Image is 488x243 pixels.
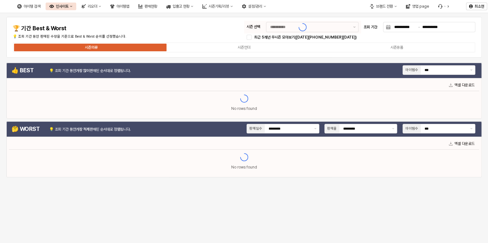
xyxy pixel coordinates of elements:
div: 판매일수 [249,126,262,132]
p: 최소현 [475,4,484,9]
div: 시즌의류 [85,45,98,50]
button: 판매현황 [134,3,161,10]
div: 설정/관리 [248,4,262,9]
div: 리오더 [88,4,97,9]
button: 제안 사항 표시 [468,124,475,133]
h4: 🏆 기간 Best & Worst [13,25,164,32]
div: 판매현황 [144,4,157,9]
button: 아이템맵 [106,3,133,10]
div: 판매율 [327,126,337,132]
span: 조회 기간 [364,25,377,29]
button: 영업 page [402,3,433,10]
button: 아이템 검색 [13,3,44,10]
h4: 🤔 WORST [11,126,48,132]
button: 제안 사항 표시 [468,66,475,75]
label: 시즌언더 [168,45,321,50]
p: 💡 조회 기간 동안 판매된 수량을 기준으로 Best & Worst 순위를 선정했습니다. [13,34,205,39]
div: Menu item 6 [434,3,450,10]
button: 리오더 [78,3,105,10]
div: 아이템수 [405,67,418,73]
button: 설정/관리 [238,3,270,10]
div: 시즌기획/리뷰 [209,4,229,9]
div: 시즌언더 [238,45,250,50]
div: 영업 page [412,4,429,9]
p: 💡 조회 기간 동안 판매된 순서대로 정렬됩니다. [49,68,164,74]
button: 시즌기획/리뷰 [198,3,237,10]
strong: 적게 [83,127,90,132]
label: 시즌의류 [15,45,168,50]
div: 아이템수 [405,126,418,132]
button: 인사이트 [46,3,76,10]
p: 💡 조회 기간 동안 판매된 순서대로 정렬됩니다. [49,126,164,132]
strong: 가장 [76,68,82,73]
button: 제안 사항 표시 [312,124,319,133]
strong: 많이 [83,68,90,73]
button: 브랜드 전환 [366,3,401,10]
div: 시즌용품 [390,45,403,50]
span: 최근 5개년 무시즌 모아보기([DATE][PHONE_NUMBER][DATE]) [254,35,357,39]
div: 아이템 검색 [24,4,41,9]
div: 아이템맵 [116,4,129,9]
button: 입출고 현황 [162,3,197,10]
label: 시즌용품 [320,45,473,50]
button: 제안 사항 표시 [389,124,397,133]
h4: 👍 BEST [11,67,48,74]
strong: 가장 [76,127,82,132]
button: 최소현 [466,3,487,10]
div: 입출고 현황 [173,4,189,9]
div: 브랜드 전환 [376,4,393,9]
div: 인사이트 [56,4,69,9]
